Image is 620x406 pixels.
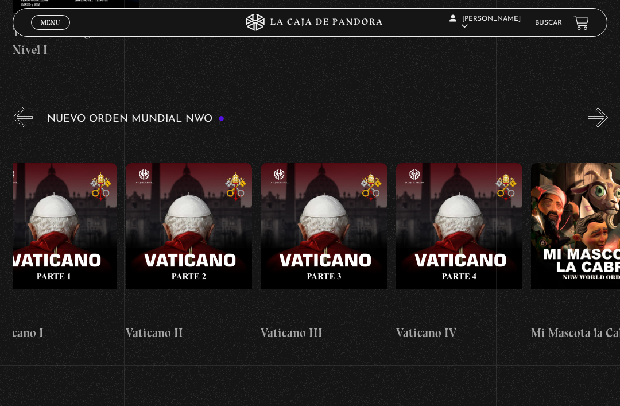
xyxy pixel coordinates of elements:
a: Buscar [535,20,562,26]
h3: Nuevo Orden Mundial NWO [47,114,225,125]
button: Previous [13,107,33,127]
h4: Vaticano IV [396,324,522,342]
a: Vaticano IV [396,136,522,369]
span: [PERSON_NAME] [449,16,521,30]
a: Vaticano III [261,136,387,369]
button: Next [588,107,608,127]
h4: Vaticano II [126,324,252,342]
h4: Vaticano III [261,324,387,342]
span: Menu [41,19,60,26]
span: Cerrar [37,29,64,37]
a: View your shopping cart [573,15,589,30]
h4: Taller Ciberseguridad Nivel I [13,23,139,59]
a: Vaticano II [126,136,252,369]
